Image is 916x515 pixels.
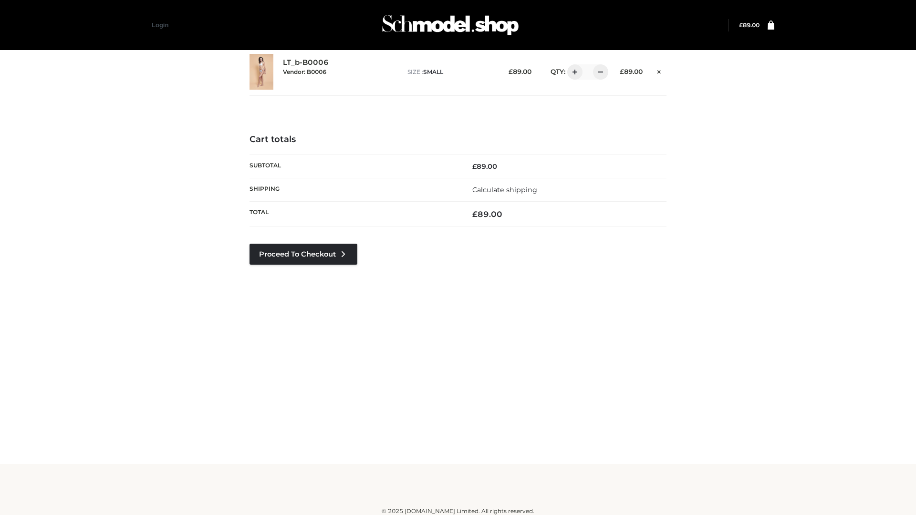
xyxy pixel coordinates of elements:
div: QTY: [541,64,605,80]
bdi: 89.00 [739,21,760,29]
a: Proceed to Checkout [250,244,357,265]
span: SMALL [423,68,443,75]
span: £ [739,21,743,29]
bdi: 89.00 [620,68,643,75]
bdi: 89.00 [509,68,531,75]
span: £ [472,162,477,171]
a: Login [152,21,168,29]
img: Schmodel Admin 964 [379,6,522,44]
bdi: 89.00 [472,209,502,219]
bdi: 89.00 [472,162,497,171]
p: size : [407,68,494,76]
th: Total [250,202,458,227]
a: Calculate shipping [472,185,537,194]
h4: Cart totals [250,134,666,145]
a: Remove this item [652,64,666,77]
th: Subtotal [250,154,458,178]
th: Shipping [250,178,458,201]
span: £ [509,68,513,75]
span: £ [620,68,624,75]
span: £ [472,209,478,219]
small: Vendor: B0006 [283,68,326,75]
div: LT_b-B0006 [283,58,398,85]
a: £89.00 [739,21,760,29]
